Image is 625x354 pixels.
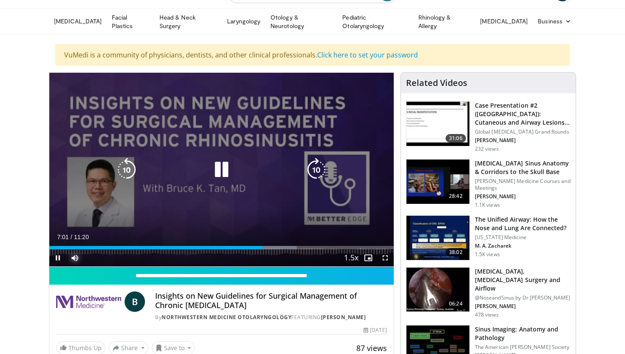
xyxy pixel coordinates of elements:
[475,267,571,293] h3: [MEDICAL_DATA],[MEDICAL_DATA] Surgery and Airflow
[162,314,291,321] a: Northwestern Medicine Otolaryngology
[413,13,475,30] a: Rhinology & Allergy
[475,234,571,241] p: [US_STATE] Medicine
[475,193,571,200] p: [PERSON_NAME]
[475,303,571,310] p: [PERSON_NAME]
[154,13,222,30] a: Head & Neck Surgery
[406,102,469,146] img: 283069f7-db48-4020-b5ba-d883939bec3b.150x105_q85_crop-smart_upscale.jpg
[406,159,571,208] a: 28:42 [MEDICAL_DATA] Sinus Anatomy & Corridors to the Skull Base [PERSON_NAME] Medicine Courses a...
[406,216,469,260] img: fce5840f-3651-4d2e-85b0-3edded5ac8fb.150x105_q85_crop-smart_upscale.jpg
[49,246,394,249] div: Progress Bar
[265,13,337,30] a: Otology & Neurotology
[155,291,386,310] h4: Insights on New Guidelines for Surgical Management of Chronic [MEDICAL_DATA]
[377,249,394,266] button: Fullscreen
[475,128,571,135] p: Global [MEDICAL_DATA] Grand Rounds
[475,215,571,232] h3: The Unified Airway: How the Nose and Lung Are Connected?
[475,13,533,30] a: [MEDICAL_DATA]
[446,300,466,308] span: 06:24
[125,291,145,312] a: B
[49,249,66,266] button: Pause
[155,314,386,321] div: By FEATURING
[57,234,68,240] span: 7:01
[475,311,499,318] p: 478 views
[406,160,469,204] img: 276d523b-ec6d-4eb7-b147-bbf3804ee4a7.150x105_q85_crop-smart_upscale.jpg
[360,249,377,266] button: Enable picture-in-picture mode
[222,13,265,30] a: Laryngology
[337,13,413,30] a: Pediatric Otolaryngology
[475,159,571,176] h3: [MEDICAL_DATA] Sinus Anatomy & Corridors to the Skull Base
[406,267,571,318] a: 06:24 [MEDICAL_DATA],[MEDICAL_DATA] Surgery and Airflow @NoseandSinus by Dr [PERSON_NAME] [PERSON...
[533,13,576,30] a: Business
[406,215,571,260] a: 38:02 The Unified Airway: How the Nose and Lung Are Connected? [US_STATE] Medicine M. A. Zacharek...
[475,101,571,127] h3: Case Presentation #2 ([GEOGRAPHIC_DATA]): Cutaneous and Airway Lesions i…
[406,101,571,152] a: 31:06 Case Presentation #2 ([GEOGRAPHIC_DATA]): Cutaneous and Airway Lesions i… Global [MEDICAL_D...
[475,251,500,258] p: 1.5K views
[446,134,466,143] span: 31:06
[49,13,107,30] a: [MEDICAL_DATA]
[446,248,466,257] span: 38:02
[343,249,360,266] button: Playback Rate
[475,202,500,208] p: 1.1K views
[321,314,366,321] a: [PERSON_NAME]
[364,326,386,334] div: [DATE]
[74,234,89,240] span: 11:20
[317,50,418,60] a: Click here to set your password
[56,291,121,312] img: Northwestern Medicine Otolaryngology
[475,146,499,152] p: 232 views
[107,13,154,30] a: Facial Plastics
[475,137,571,144] p: [PERSON_NAME]
[475,243,571,249] p: M. A. Zacharek
[406,78,467,88] h4: Related Videos
[356,343,387,353] span: 87 views
[71,234,72,240] span: /
[475,325,571,342] h3: Sinus Imaging: Anatomy and Pathology
[446,192,466,200] span: 28:42
[475,178,571,191] p: [PERSON_NAME] Medicine Courses and Meetings
[55,44,570,66] div: VuMedi is a community of physicians, dentists, and other clinical professionals.
[475,294,571,301] p: @NoseandSinus by Dr [PERSON_NAME]
[475,344,571,351] p: The American [PERSON_NAME] Society
[66,249,83,266] button: Mute
[406,268,469,312] img: 5c1a841c-37ed-4666-a27e-9093f124e297.150x105_q85_crop-smart_upscale.jpg
[49,73,394,267] video-js: Video Player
